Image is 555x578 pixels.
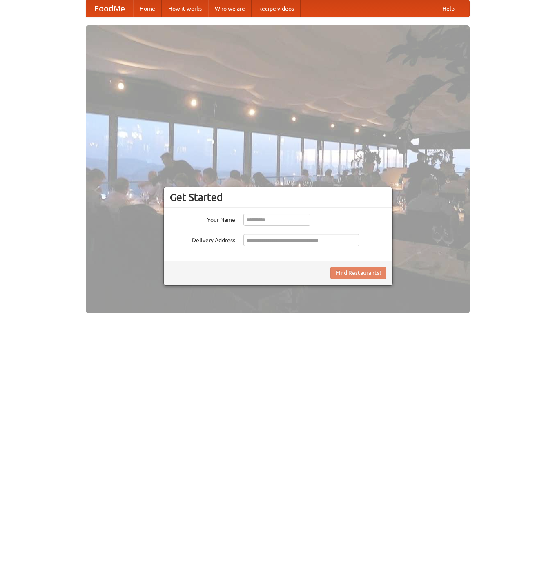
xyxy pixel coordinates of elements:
[208,0,252,17] a: Who we are
[86,0,133,17] a: FoodMe
[436,0,461,17] a: Help
[133,0,162,17] a: Home
[330,267,386,279] button: Find Restaurants!
[252,0,301,17] a: Recipe videos
[170,234,235,244] label: Delivery Address
[162,0,208,17] a: How it works
[170,214,235,224] label: Your Name
[170,191,386,203] h3: Get Started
